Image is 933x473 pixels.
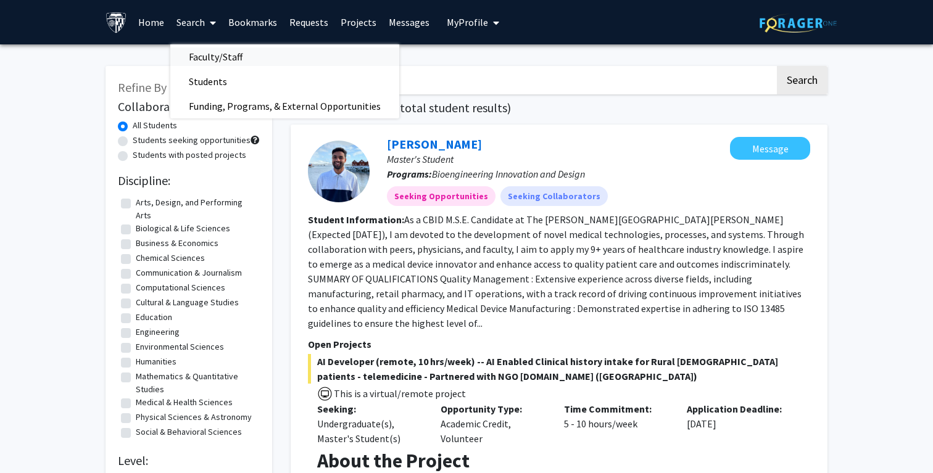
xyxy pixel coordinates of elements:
[136,222,230,235] label: Biological & Life Sciences
[136,311,172,324] label: Education
[291,66,775,94] input: Search Keywords
[170,1,222,44] a: Search
[170,69,246,94] span: Students
[387,168,432,180] b: Programs:
[136,411,252,424] label: Physical Sciences & Astronomy
[441,401,545,416] p: Opportunity Type:
[118,80,167,95] span: Refine By
[283,1,334,44] a: Requests
[500,186,608,206] mat-chip: Seeking Collaborators
[170,97,399,115] a: Funding, Programs, & External Opportunities
[118,173,260,188] h2: Discipline:
[308,213,804,329] fg-read-more: As a CBID M.S.E. Candidate at The [PERSON_NAME][GEOGRAPHIC_DATA][PERSON_NAME] (Expected [DATE]), ...
[136,426,242,438] label: Social & Behavioral Sciences
[291,101,827,115] h1: Page of ( total student results)
[678,401,801,446] div: [DATE]
[132,1,170,44] a: Home
[308,354,810,384] span: AI Developer (remote, 10 hrs/week) -- AI Enabled Clinical history intake for Rural [DEMOGRAPHIC_D...
[760,14,837,33] img: ForagerOne Logo
[136,281,225,294] label: Computational Sciences
[222,1,283,44] a: Bookmarks
[383,1,436,44] a: Messages
[9,417,52,464] iframe: Chat
[387,186,496,206] mat-chip: Seeking Opportunities
[133,134,251,147] label: Students seeking opportunities
[387,136,482,152] a: [PERSON_NAME]
[170,44,261,69] span: Faculty/Staff
[118,453,260,468] h2: Level:
[687,401,792,416] p: Application Deadline:
[136,237,218,250] label: Business & Economics
[136,326,180,339] label: Engineering
[170,47,399,66] a: Faculty/Staff
[564,401,669,416] p: Time Commitment:
[730,137,810,160] button: Message Jay Tailor
[136,296,239,309] label: Cultural & Language Studies
[170,94,399,118] span: Funding, Programs, & External Opportunities
[136,266,242,279] label: Communication & Journalism
[555,401,678,446] div: 5 - 10 hours/week
[317,448,470,473] strong: About the Project
[777,66,827,94] button: Search
[136,396,233,409] label: Medical & Health Sciences
[136,370,257,396] label: Mathematics & Quantitative Studies
[317,416,422,446] div: Undergraduate(s), Master's Student(s)
[308,213,404,226] b: Student Information:
[431,401,555,446] div: Academic Credit, Volunteer
[133,149,246,162] label: Students with posted projects
[308,338,371,350] span: Open Projects
[136,355,176,368] label: Humanities
[447,16,488,28] span: My Profile
[387,153,454,165] span: Master's Student
[170,72,399,91] a: Students
[133,119,177,132] label: All Students
[136,340,224,353] label: Environmental Sciences
[106,12,127,33] img: Johns Hopkins University Logo
[136,252,205,265] label: Chemical Sciences
[432,168,585,180] span: Bioengineering Innovation and Design
[118,99,260,114] h2: Collaboration Status:
[136,196,257,222] label: Arts, Design, and Performing Arts
[334,1,383,44] a: Projects
[317,401,422,416] p: Seeking:
[333,387,466,400] span: This is a virtual/remote project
